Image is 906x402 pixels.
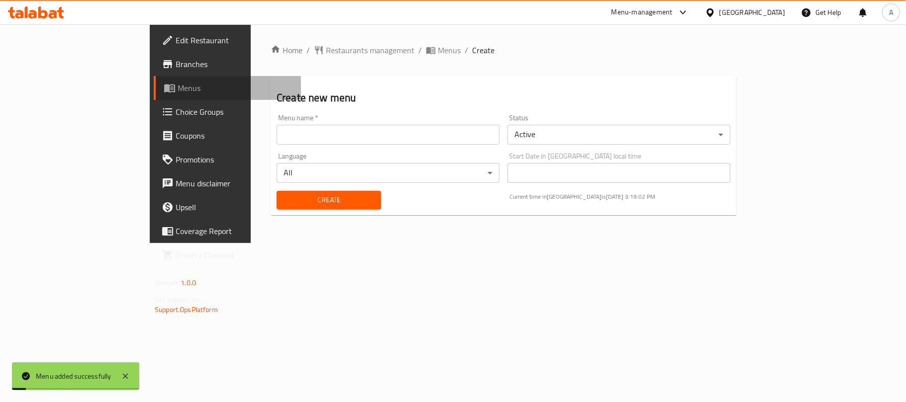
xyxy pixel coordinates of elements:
span: Coupons [176,130,293,142]
div: Menu added successfully [36,371,111,382]
a: Menus [426,44,461,56]
a: Branches [154,52,301,76]
li: / [465,44,468,56]
a: Menus [154,76,301,100]
span: 1.0.0 [181,276,196,289]
a: Coverage Report [154,219,301,243]
span: Get support on: [155,293,201,306]
input: Please enter Menu name [277,125,500,145]
span: Menus [438,44,461,56]
button: Create [277,191,381,209]
span: Menu disclaimer [176,177,293,189]
div: Menu-management [611,6,673,18]
span: Coverage Report [176,225,293,237]
a: Promotions [154,148,301,171]
span: Upsell [176,201,293,213]
li: / [418,44,422,56]
span: Promotions [176,154,293,165]
div: [GEOGRAPHIC_DATA] [719,7,785,18]
a: Coupons [154,124,301,148]
span: Choice Groups [176,106,293,118]
p: Current time in [GEOGRAPHIC_DATA] is [DATE] 3:19:02 PM [509,192,730,201]
h2: Create new menu [277,90,730,105]
a: Choice Groups [154,100,301,124]
span: Menus [178,82,293,94]
a: Support.OpsPlatform [155,303,218,316]
span: Edit Restaurant [176,34,293,46]
div: Active [507,125,730,145]
span: Create [472,44,495,56]
a: Grocery Checklist [154,243,301,267]
span: Restaurants management [326,44,414,56]
span: Version: [155,276,179,289]
a: Restaurants management [314,44,414,56]
nav: breadcrumb [271,44,736,56]
a: Upsell [154,195,301,219]
span: Branches [176,58,293,70]
a: Menu disclaimer [154,171,301,195]
span: Grocery Checklist [176,249,293,261]
span: A [889,7,893,18]
div: All [277,163,500,183]
span: Create [285,194,373,206]
li: / [306,44,310,56]
a: Edit Restaurant [154,28,301,52]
